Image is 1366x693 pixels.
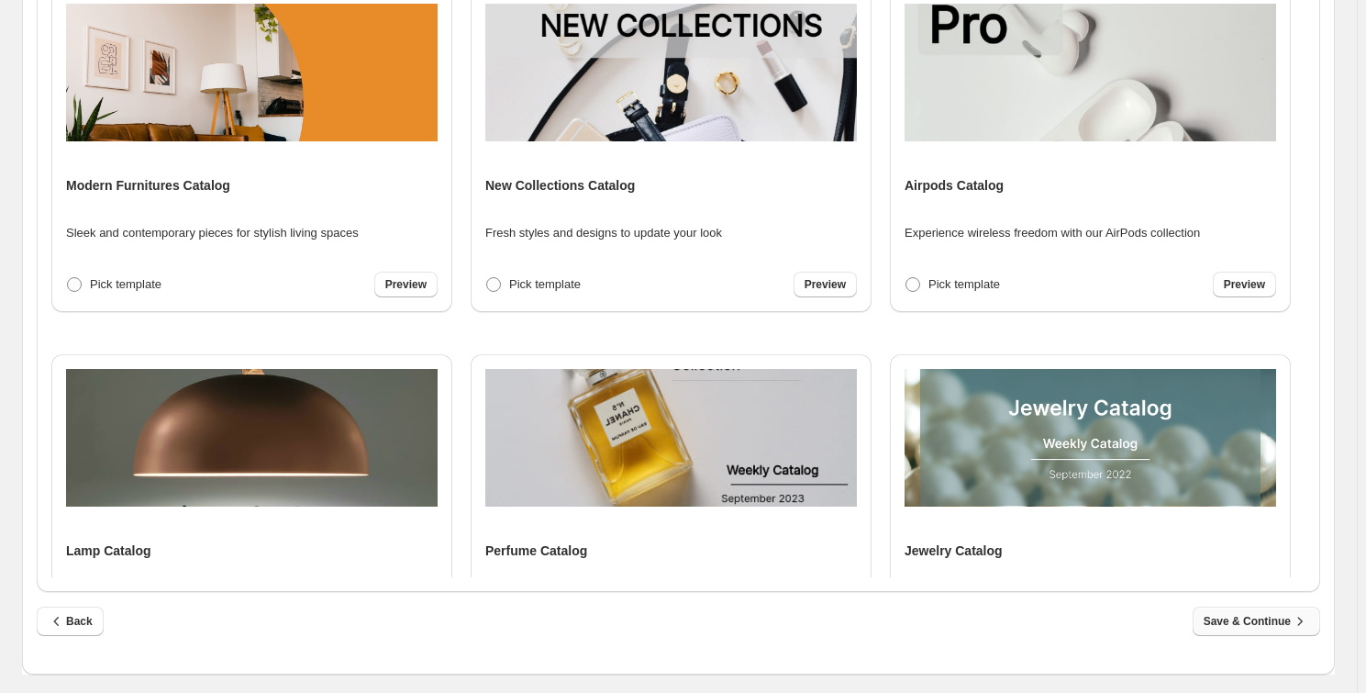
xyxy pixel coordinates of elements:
span: Save & Continue [1204,612,1309,631]
h4: New Collections Catalog [485,176,635,195]
h4: Perfume Catalog [485,542,587,560]
span: Pick template [90,277,161,291]
h4: Airpods Catalog [905,176,1004,195]
h4: Jewelry Catalog [905,542,1003,560]
a: Preview [1213,272,1276,297]
span: Preview [385,277,427,292]
button: Back [37,607,104,636]
button: Save & Continue [1193,607,1320,636]
p: Experience wireless freedom with our AirPods collection [905,224,1200,242]
span: Preview [1224,277,1265,292]
p: Sleek and contemporary pieces for stylish living spaces [66,224,359,242]
span: Preview [805,277,846,292]
h4: Lamp Catalog [66,542,151,560]
a: Preview [794,272,857,297]
h4: Modern Furnitures Catalog [66,176,230,195]
span: Pick template [509,277,581,291]
a: Preview [374,272,438,297]
p: Fresh styles and designs to update your look [485,224,722,242]
span: Pick template [928,277,1000,291]
span: Back [48,612,93,631]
